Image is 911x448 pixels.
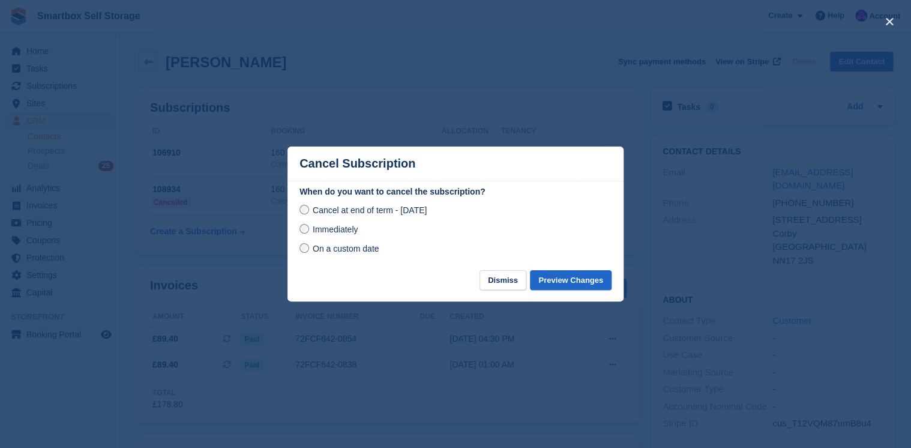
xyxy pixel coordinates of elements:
button: Preview Changes [530,270,612,290]
button: close [880,12,899,31]
input: Immediately [299,224,309,234]
span: On a custom date [313,244,379,253]
span: Cancel at end of term - [DATE] [313,205,427,215]
input: On a custom date [299,243,309,253]
p: Cancel Subscription [299,157,415,171]
button: Dismiss [480,270,526,290]
label: When do you want to cancel the subscription? [299,186,612,198]
span: Immediately [313,225,358,234]
input: Cancel at end of term - [DATE] [299,205,309,214]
